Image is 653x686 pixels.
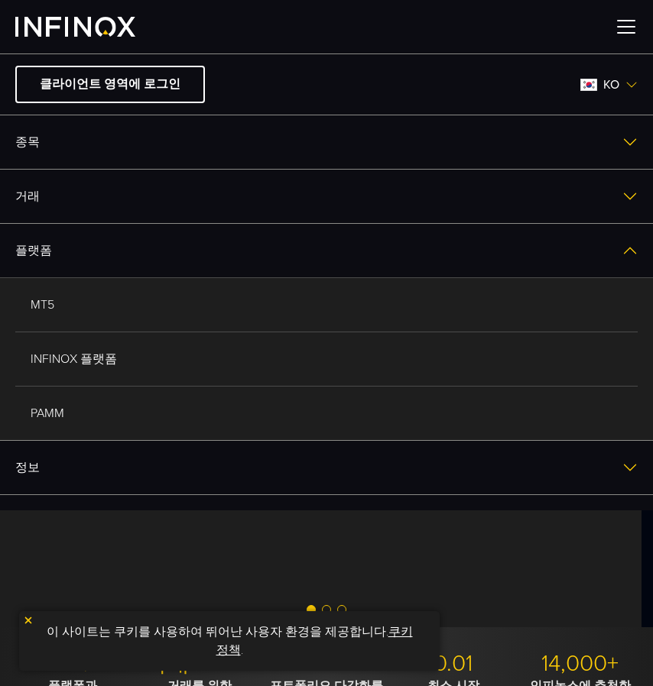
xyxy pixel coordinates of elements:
p: 14,000+ [522,650,638,678]
span: Go to slide 3 [337,605,346,614]
img: yellow close icon [23,615,34,626]
p: 0.01 [395,650,511,678]
a: INFINOX 플랫폼 [15,332,638,386]
p: 이 사이트는 쿠키를 사용하여 뛰어난 사용자 환경을 제공합니다. . [27,619,432,663]
span: ko [597,76,625,94]
span: Go to slide 2 [322,605,331,614]
p: MT4/5 [15,650,131,678]
a: PAMM [15,387,638,440]
span: Go to slide 1 [307,605,316,614]
a: 클라이언트 영역에 로그인 [15,66,205,103]
a: MT5 [15,278,638,332]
